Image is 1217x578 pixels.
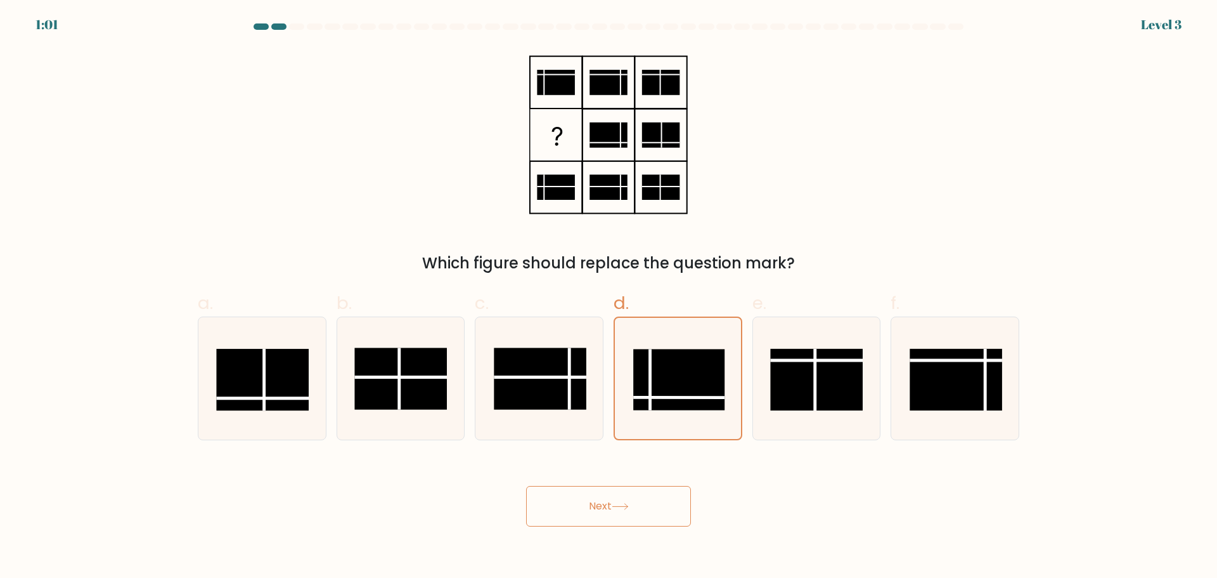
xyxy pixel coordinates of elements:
button: Next [526,486,691,527]
span: e. [752,291,766,315]
span: d. [614,291,629,315]
div: Level 3 [1141,15,1182,34]
span: b. [337,291,352,315]
span: c. [475,291,489,315]
div: Which figure should replace the question mark? [205,252,1012,275]
div: 1:01 [35,15,58,34]
span: f. [891,291,899,315]
span: a. [198,291,213,315]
